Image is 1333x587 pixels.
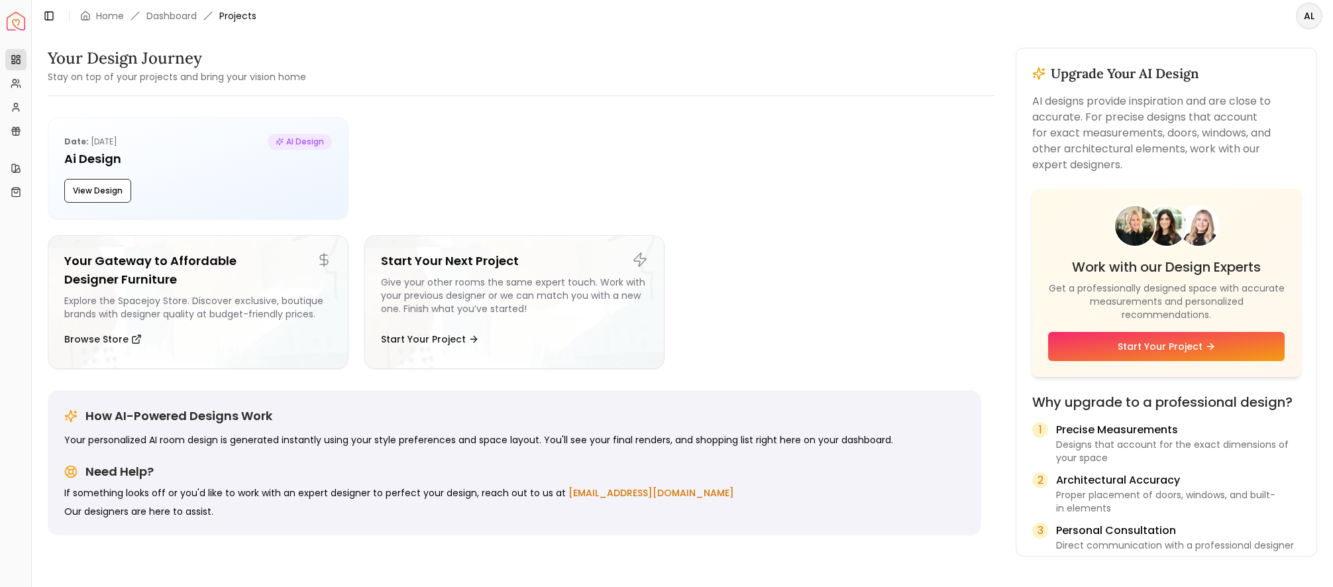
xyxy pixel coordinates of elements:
a: [EMAIL_ADDRESS][DOMAIN_NAME] [568,486,734,500]
h5: Ai Design [64,150,332,168]
div: Explore the Spacejoy Store. Discover exclusive, boutique brands with designer quality at budget-f... [64,294,332,321]
nav: breadcrumb [80,9,256,23]
a: Dashboard [146,9,197,23]
button: AL [1296,3,1322,29]
span: Projects [219,9,256,23]
p: If something looks off or you'd like to work with an expert designer to perfect your design, reac... [64,486,965,500]
h3: Upgrade Your AI Design [1051,64,1199,83]
p: AI designs provide inspiration and are close to accurate. For precise designs that account for ex... [1032,93,1301,173]
p: Direct communication with a professional designer [1056,539,1294,552]
p: Your personalized AI room design is generated instantly using your style preferences and space la... [64,433,965,447]
small: Stay on top of your projects and bring your vision home [48,70,306,83]
p: Our designers are here to assist. [64,505,965,518]
span: AL [1297,4,1321,28]
b: Date: [64,136,89,147]
img: Designer 2 [1147,206,1187,264]
p: [DATE] [64,134,117,150]
button: Start Your Project [381,326,479,352]
p: Get a professionally designed space with accurate measurements and personalized recommendations. [1048,282,1285,321]
a: Start Your Next ProjectGive your other rooms the same expert touch. Work with your previous desig... [364,235,665,369]
h5: Need Help? [85,462,154,481]
div: 3 [1032,523,1048,539]
p: Designs that account for the exact dimensions of your space [1056,438,1301,464]
h3: Your Design Journey [48,48,306,69]
h4: Work with our Design Experts [1048,258,1285,276]
button: Browse Store [64,326,142,352]
img: Spacejoy Logo [7,12,25,30]
div: Give your other rooms the same expert touch. Work with your previous designer or we can match you... [381,276,649,321]
a: Your Gateway to Affordable Designer FurnitureExplore the Spacejoy Store. Discover exclusive, bout... [48,235,348,369]
div: 2 [1032,472,1048,488]
img: Designer 1 [1115,206,1155,266]
p: Personal Consultation [1056,523,1294,539]
div: 1 [1032,422,1048,438]
button: View Design [64,179,131,203]
a: Spacejoy [7,12,25,30]
a: Home [96,9,124,23]
h4: Why upgrade to a professional design? [1032,393,1301,411]
p: Precise Measurements [1056,422,1301,438]
p: Proper placement of doors, windows, and built-in elements [1056,488,1301,515]
h5: Your Gateway to Affordable Designer Furniture [64,252,332,289]
h5: How AI-Powered Designs Work [85,407,272,425]
h5: Start Your Next Project [381,252,649,270]
img: Designer 3 [1179,206,1218,251]
p: Architectural Accuracy [1056,472,1301,488]
span: AI Design [268,134,332,150]
a: Start Your Project [1048,332,1285,361]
